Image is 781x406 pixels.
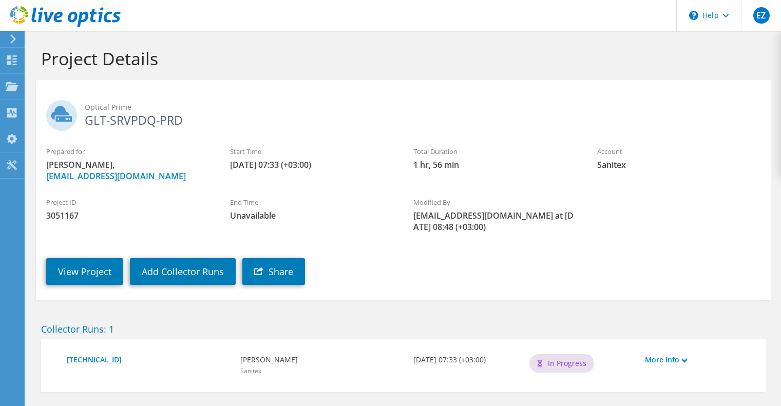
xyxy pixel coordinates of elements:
a: [TECHNICAL_ID] [67,354,230,365]
h2: Collector Runs: 1 [41,323,766,335]
h1: Project Details [41,48,760,69]
label: End Time [230,197,393,207]
span: Sanitex [597,159,760,170]
span: 1 hr, 56 min [413,159,577,170]
span: [DATE] 07:33 (+03:00) [230,159,393,170]
a: [EMAIL_ADDRESS][DOMAIN_NAME] [46,170,186,182]
span: Optical Prime [85,102,760,113]
svg: \n [689,11,698,20]
label: Start Time [230,146,393,157]
span: 3051167 [46,210,209,221]
a: More Info [645,354,750,365]
span: Sanitex [240,366,261,375]
label: Total Duration [413,146,577,157]
a: Share [242,258,305,285]
span: [EMAIL_ADDRESS][DOMAIN_NAME] at [DATE] 08:48 (+03:00) [413,210,577,233]
h2: GLT-SRVPDQ-PRD [46,100,760,126]
span: In Progress [548,358,586,369]
label: Prepared for [46,146,209,157]
b: [PERSON_NAME] [240,354,404,365]
span: [PERSON_NAME], [46,159,209,182]
label: Project ID [46,197,209,207]
span: EZ [753,7,770,24]
span: Unavailable [230,210,393,221]
a: View Project [46,258,123,285]
a: Add Collector Runs [130,258,236,285]
label: Modified By [413,197,577,207]
label: Account [597,146,760,157]
b: [DATE] 07:33 (+03:00) [413,354,519,365]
